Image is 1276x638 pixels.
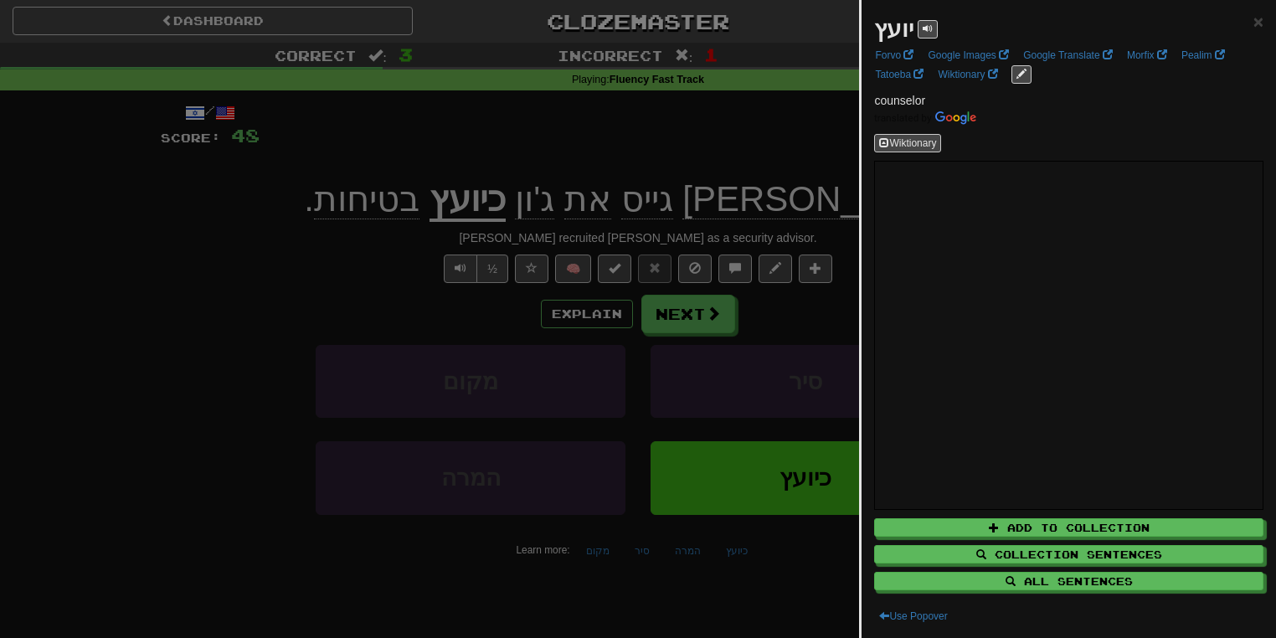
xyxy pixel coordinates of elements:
[874,134,941,152] button: Wiktionary
[874,518,1263,537] button: Add to Collection
[923,46,1014,64] a: Google Images
[1253,12,1263,31] span: ×
[874,94,925,107] span: counselor
[933,65,1002,84] a: Wiktionary
[874,111,976,125] img: Color short
[874,572,1263,590] button: All Sentences
[1253,13,1263,30] button: Close
[874,607,952,625] button: Use Popover
[1011,65,1032,84] button: edit links
[1122,46,1172,64] a: Morfix
[1176,46,1230,64] a: Pealim
[1018,46,1118,64] a: Google Translate
[874,545,1263,563] button: Collection Sentences
[874,16,913,42] strong: יועץ
[870,65,929,84] a: Tatoeba
[870,46,918,64] a: Forvo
